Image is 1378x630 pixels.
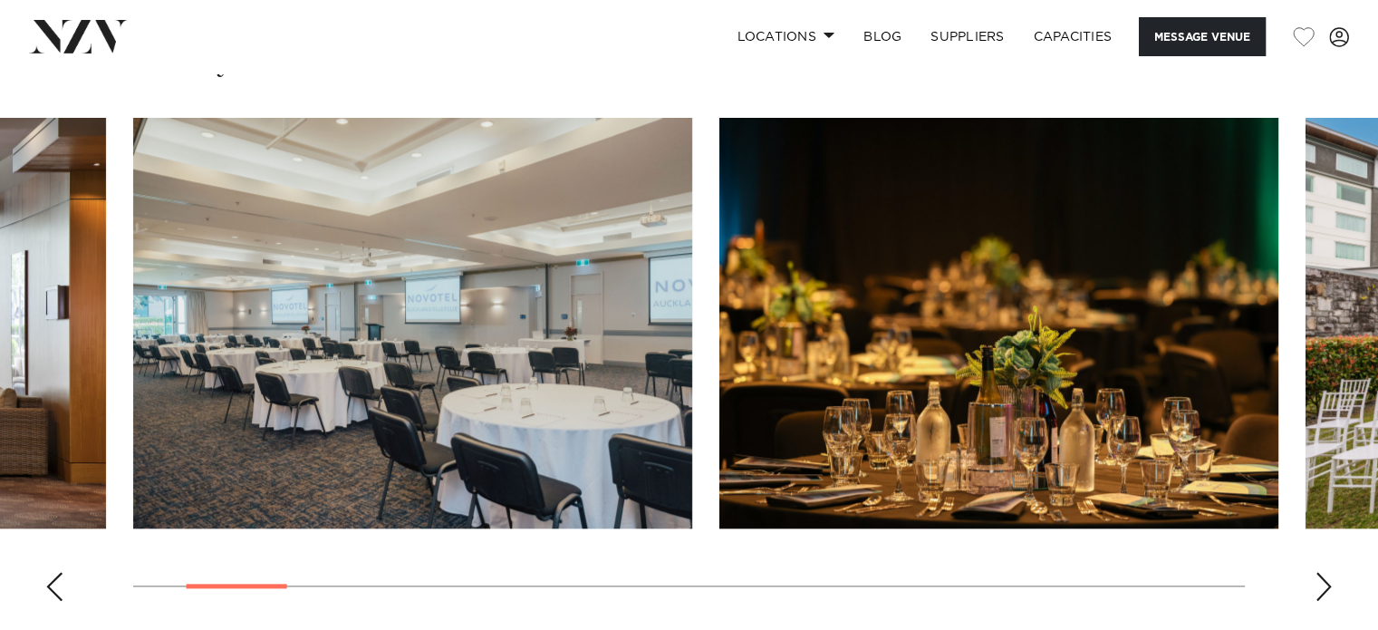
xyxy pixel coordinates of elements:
a: Locations [722,17,849,56]
img: nzv-logo.png [29,20,128,53]
a: BLOG [849,17,916,56]
a: Capacities [1019,17,1127,56]
button: Message Venue [1139,17,1266,56]
swiper-slide: 2 / 21 [133,118,692,528]
swiper-slide: 3 / 21 [719,118,1278,528]
a: SUPPLIERS [916,17,1018,56]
